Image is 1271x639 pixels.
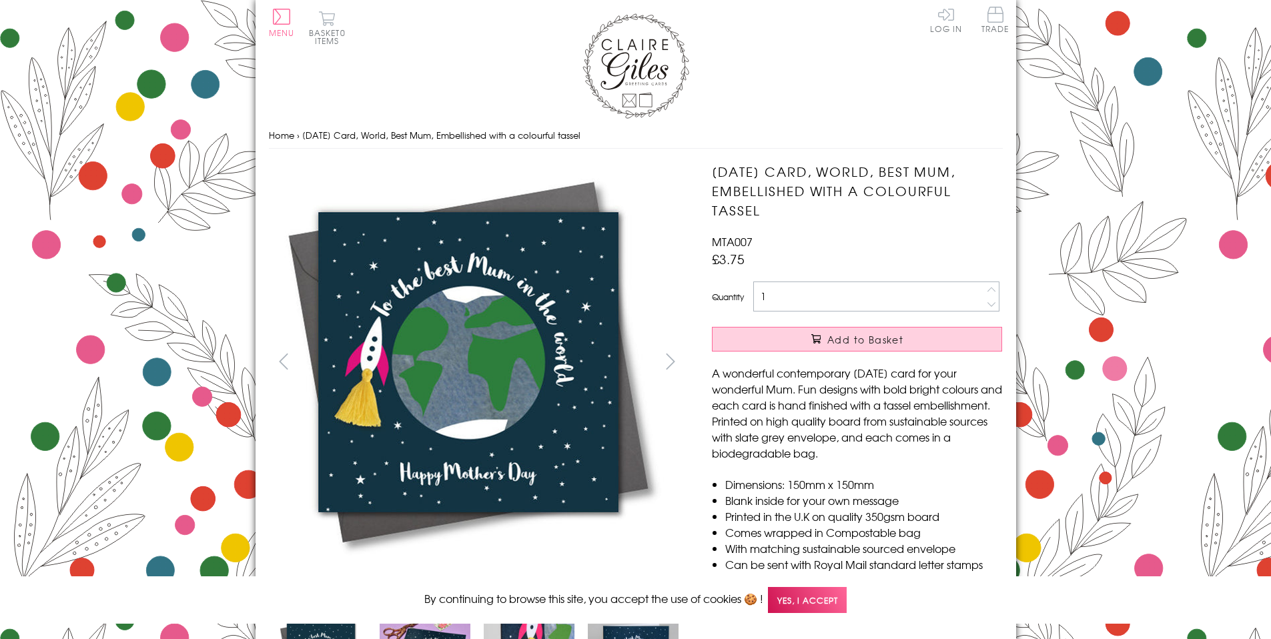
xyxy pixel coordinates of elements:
p: A wonderful contemporary [DATE] card for your wonderful Mum. Fun designs with bold bright colours... [712,365,1002,461]
a: Log In [930,7,962,33]
span: Add to Basket [827,333,903,346]
h1: [DATE] Card, World, Best Mum, Embellished with a colourful tassel [712,162,1002,219]
img: Mother's Day Card, World, Best Mum, Embellished with a colourful tassel [268,162,669,562]
img: Mother's Day Card, World, Best Mum, Embellished with a colourful tassel [685,162,1086,562]
button: Menu [269,9,295,37]
span: [DATE] Card, World, Best Mum, Embellished with a colourful tassel [302,129,580,141]
li: With matching sustainable sourced envelope [725,540,1002,556]
img: Claire Giles Greetings Cards [582,13,689,119]
button: next [655,346,685,376]
li: Blank inside for your own message [725,492,1002,508]
label: Quantity [712,291,744,303]
span: MTA007 [712,233,753,249]
li: Can be sent with Royal Mail standard letter stamps [725,556,1002,572]
button: prev [269,346,299,376]
li: Printed in the U.K on quality 350gsm board [725,508,1002,524]
span: › [297,129,300,141]
span: £3.75 [712,249,745,268]
a: Home [269,129,294,141]
li: Comes wrapped in Compostable bag [725,524,1002,540]
nav: breadcrumbs [269,122,1003,149]
button: Basket0 items [309,11,346,45]
span: 0 items [315,27,346,47]
span: Menu [269,27,295,39]
span: Trade [981,7,1009,33]
button: Add to Basket [712,327,1002,352]
a: Trade [981,7,1009,35]
li: Dimensions: 150mm x 150mm [725,476,1002,492]
span: Yes, I accept [768,587,847,613]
